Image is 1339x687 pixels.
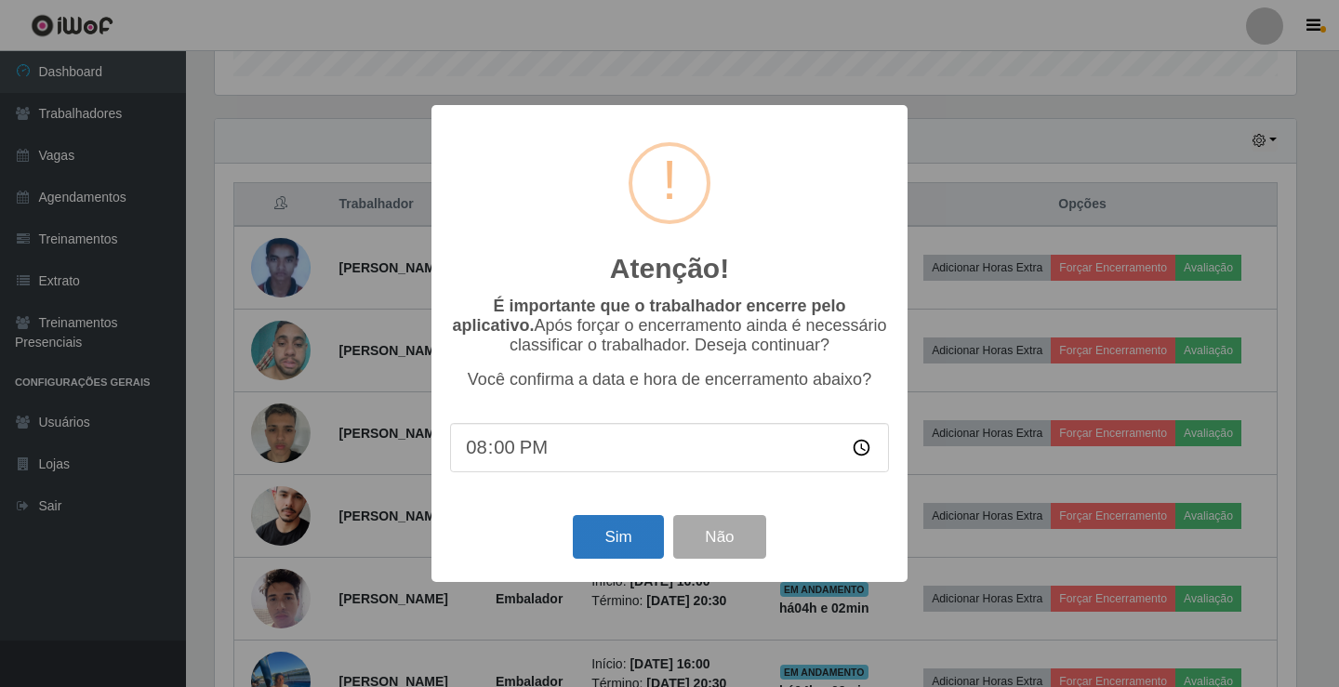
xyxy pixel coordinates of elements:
button: Não [673,515,765,559]
p: Após forçar o encerramento ainda é necessário classificar o trabalhador. Deseja continuar? [450,297,889,355]
b: É importante que o trabalhador encerre pelo aplicativo. [452,297,845,335]
h2: Atenção! [610,252,729,285]
button: Sim [573,515,663,559]
p: Você confirma a data e hora de encerramento abaixo? [450,370,889,390]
